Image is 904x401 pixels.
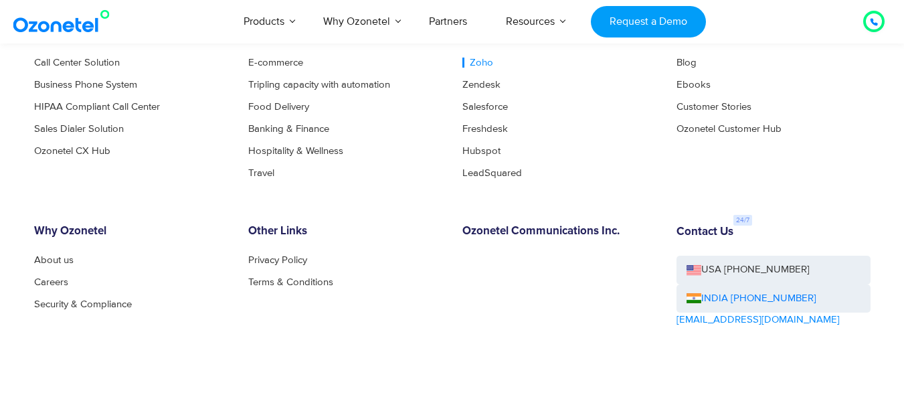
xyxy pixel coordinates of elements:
[462,102,508,112] a: Salesforce
[676,256,871,285] a: USA [PHONE_NUMBER]
[248,168,274,178] a: Travel
[676,313,840,328] a: [EMAIL_ADDRESS][DOMAIN_NAME]
[248,80,390,90] a: Tripling capacity with automation
[34,255,74,265] a: About us
[34,58,120,68] a: Call Center Solution
[34,299,132,309] a: Security & Compliance
[248,146,343,156] a: Hospitality & Wellness
[687,291,816,307] a: INDIA [PHONE_NUMBER]
[462,80,501,90] a: Zendesk
[248,124,329,134] a: Banking & Finance
[687,293,701,303] img: ind-flag.png
[462,58,493,68] a: Zoho
[34,124,124,134] a: Sales Dialer Solution
[462,146,501,156] a: Hubspot
[248,255,307,265] a: Privacy Policy
[462,225,656,238] h6: Ozonetel Communications Inc.
[34,146,110,156] a: Ozonetel CX Hub
[34,225,228,238] h6: Why Ozonetel
[248,102,309,112] a: Food Delivery
[462,168,522,178] a: LeadSquared
[676,58,697,68] a: Blog
[248,225,442,238] h6: Other Links
[34,80,137,90] a: Business Phone System
[248,277,333,287] a: Terms & Conditions
[676,226,733,239] h6: Contact Us
[687,265,701,275] img: us-flag.png
[248,58,303,68] a: E-commerce
[591,6,705,37] a: Request a Demo
[34,277,68,287] a: Careers
[462,124,508,134] a: Freshdesk
[34,102,160,112] a: HIPAA Compliant Call Center
[676,124,782,134] a: Ozonetel Customer Hub
[676,102,751,112] a: Customer Stories
[676,80,711,90] a: Ebooks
